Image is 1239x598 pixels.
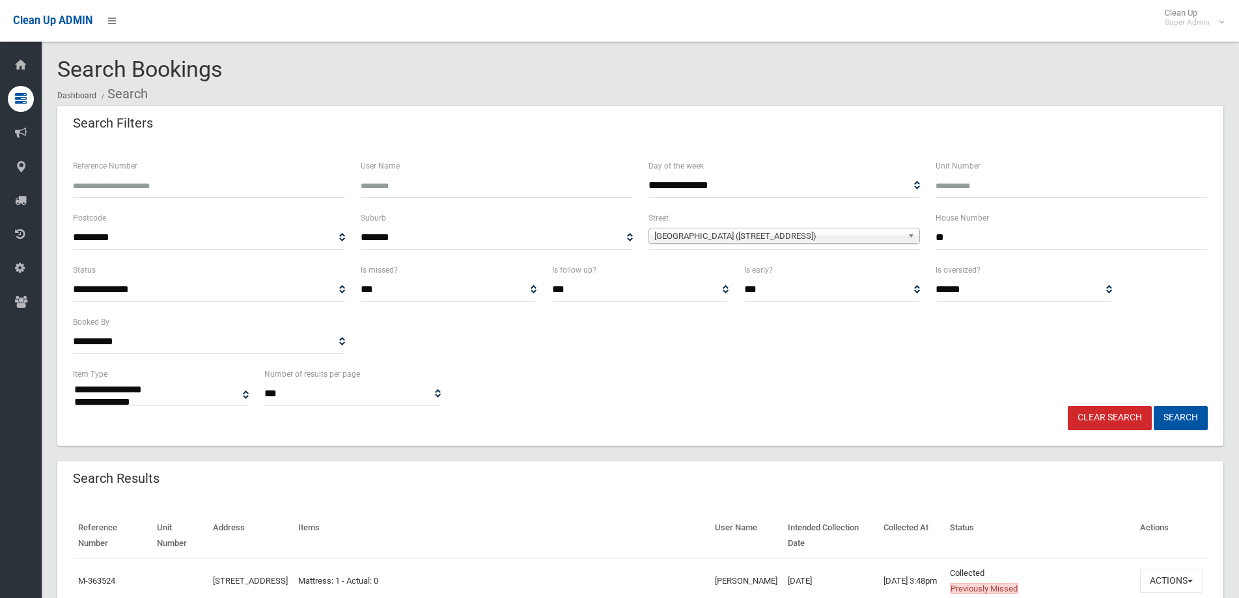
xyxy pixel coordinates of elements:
a: M-363524 [78,576,115,586]
label: Item Type [73,367,107,381]
header: Search Filters [57,111,169,136]
label: Is follow up? [552,263,596,277]
li: Search [98,82,148,106]
span: [GEOGRAPHIC_DATA] ([STREET_ADDRESS]) [654,228,903,244]
button: Search [1154,406,1208,430]
th: User Name [710,513,783,558]
span: Clean Up [1158,8,1223,27]
span: Clean Up ADMIN [13,14,92,27]
label: Is early? [744,263,773,277]
label: House Number [936,211,989,225]
th: Actions [1135,513,1208,558]
label: Unit Number [936,159,981,173]
small: Super Admin [1165,18,1210,27]
label: Reference Number [73,159,137,173]
span: Search Bookings [57,56,223,82]
a: Dashboard [57,91,96,100]
a: [STREET_ADDRESS] [213,576,288,586]
th: Intended Collection Date [783,513,878,558]
label: Is oversized? [936,263,981,277]
label: Status [73,263,96,277]
label: User Name [361,159,400,173]
header: Search Results [57,466,175,491]
th: Unit Number [152,513,208,558]
label: Street [648,211,669,225]
th: Reference Number [73,513,152,558]
label: Booked By [73,315,109,329]
label: Is missed? [361,263,398,277]
th: Items [293,513,710,558]
label: Suburb [361,211,386,225]
button: Actions [1140,569,1203,593]
label: Day of the week [648,159,704,173]
span: Previously Missed [950,583,1018,594]
a: Clear Search [1068,406,1152,430]
th: Address [208,513,293,558]
label: Number of results per page [264,367,360,381]
th: Collected At [878,513,945,558]
label: Postcode [73,211,106,225]
th: Status [945,513,1135,558]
